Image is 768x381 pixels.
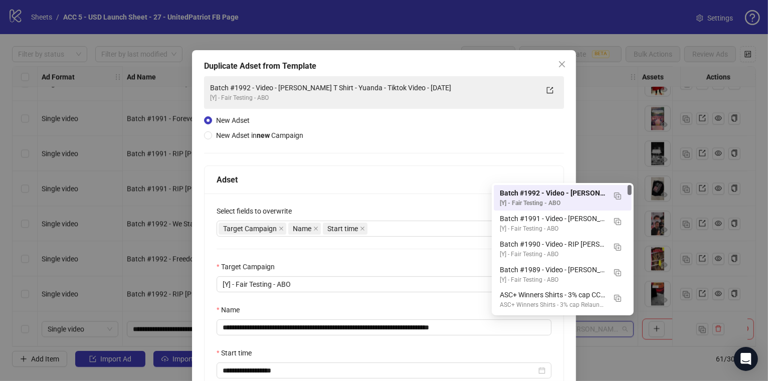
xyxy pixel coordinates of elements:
[610,264,626,280] button: Duplicate
[734,347,758,371] div: Open Intercom Messenger
[217,261,281,272] label: Target Campaign
[313,226,318,231] span: close
[257,131,270,139] strong: new
[500,224,606,234] div: [Y] - Fair Testing - ABO
[500,199,606,208] div: [Y] - Fair Testing - ABO
[293,223,311,234] span: Name
[217,206,298,217] label: Select fields to overwrite
[217,347,258,358] label: Start time
[554,56,570,72] button: Close
[500,264,606,275] div: Batch #1989 - Video - [PERSON_NAME] T Shirt - Yuanda - Tiktok Video - [DATE]
[500,187,606,199] div: Batch #1992 - Video - [PERSON_NAME] T Shirt - Yuanda - Tiktok Video - [DATE]
[610,239,626,255] button: Duplicate
[614,295,621,302] img: Duplicate
[494,312,632,338] div: Batch #1988 - Video - Rest In Peace Charlie Kirk T Shirt - Yuanda - Tiktok Video - Sep 28
[223,365,536,376] input: Start time
[219,223,286,235] span: Target Campaign
[204,60,564,72] div: Duplicate Adset from Template
[323,223,367,235] span: Start time
[494,262,632,287] div: Batch #1989 - Video - Charlie Kirk T Shirt - Yuanda - Tiktok Video - Sep 30
[217,304,246,315] label: Name
[500,275,606,285] div: [Y] - Fair Testing - ABO
[288,223,321,235] span: Name
[614,244,621,251] img: Duplicate
[500,250,606,259] div: [Y] - Fair Testing - ABO
[500,300,606,310] div: ASC+ Winners Shirts - 3% cap Relaunch - [DATE]
[546,87,553,94] span: export
[610,213,626,229] button: Duplicate
[494,185,632,211] div: Batch #1992 - Video - Charlie Kirk T Shirt - Yuanda - Tiktok Video - Sep 30
[217,173,551,186] div: Adset
[223,223,277,234] span: Target Campaign
[210,93,538,103] div: [Y] - Fair Testing - ABO
[614,193,621,200] img: Duplicate
[216,131,303,139] span: New Adset in Campaign
[500,213,606,224] div: Batch #1991 - Video - [PERSON_NAME] T Shirt - Yuanda - Tiktok Video - [DATE]
[500,239,606,250] div: Batch #1990 - Video - RIP [PERSON_NAME] Forever In Our Heart US Flag T Shirt - [PERSON_NAME] - Ti...
[614,269,621,276] img: Duplicate
[217,319,551,335] input: Name
[216,116,250,124] span: New Adset
[614,218,621,225] img: Duplicate
[558,60,566,68] span: close
[210,82,538,93] div: Batch #1992 - Video - [PERSON_NAME] T Shirt - Yuanda - Tiktok Video - [DATE]
[494,211,632,236] div: Batch #1991 - Video - Charlie Kirk T Shirt - Yuanda - Tiktok Video - Sep 30
[610,187,626,204] button: Duplicate
[494,287,632,312] div: ASC+ Winners Shirts - 3% cap CC $30-28-25-26-27-28-25-27.5-30-28-30-27-26
[279,226,284,231] span: close
[500,289,606,300] div: ASC+ Winners Shirts - 3% cap CC $30-28-25-26-27-28-25-27.5-30-28-30-27-26
[494,236,632,262] div: Batch #1990 - Video - RIP Charlie Kirk Forever In Our Heart US Flag T Shirt - Yuanda - Tiktok Vid...
[610,289,626,305] button: Duplicate
[360,226,365,231] span: close
[223,277,545,292] span: [Y] - Fair Testing - ABO
[327,223,358,234] span: Start time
